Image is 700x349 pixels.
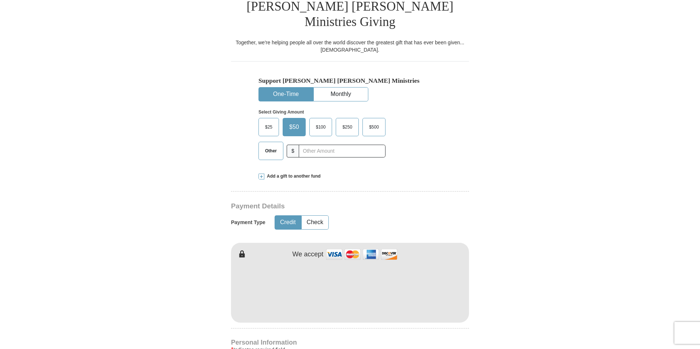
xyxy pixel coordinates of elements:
[339,122,356,133] span: $250
[275,216,301,229] button: Credit
[325,246,398,262] img: credit cards accepted
[231,202,418,211] h3: Payment Details
[286,122,303,133] span: $50
[314,88,368,101] button: Monthly
[258,109,304,115] strong: Select Giving Amount
[259,88,313,101] button: One-Time
[365,122,383,133] span: $500
[231,219,265,226] h5: Payment Type
[261,122,276,133] span: $25
[258,77,442,85] h5: Support [PERSON_NAME] [PERSON_NAME] Ministries
[287,145,299,157] span: $
[293,250,324,259] h4: We accept
[261,145,280,156] span: Other
[231,39,469,53] div: Together, we're helping people all over the world discover the greatest gift that has ever been g...
[264,173,321,179] span: Add a gift to another fund
[299,145,386,157] input: Other Amount
[312,122,329,133] span: $100
[302,216,328,229] button: Check
[231,339,469,345] h4: Personal Information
